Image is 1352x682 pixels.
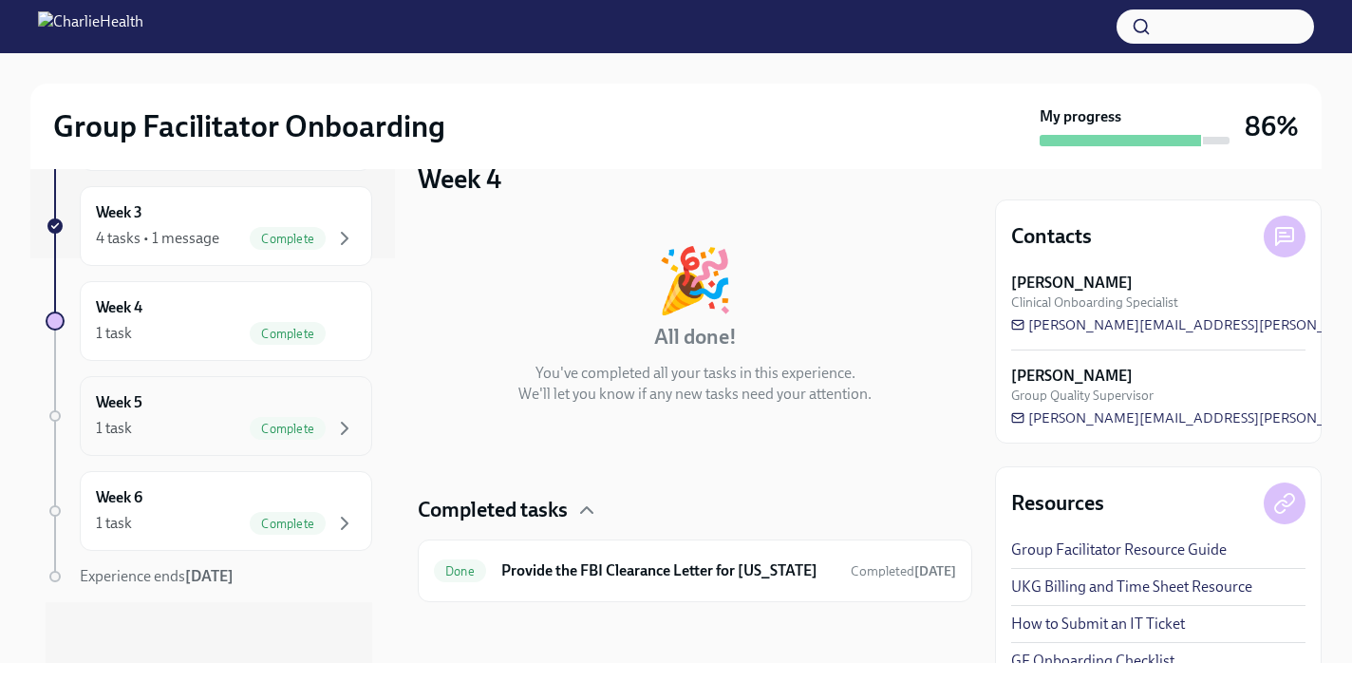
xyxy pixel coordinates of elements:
[53,107,445,145] h2: Group Facilitator Onboarding
[1011,273,1133,294] strong: [PERSON_NAME]
[1011,222,1092,251] h4: Contacts
[96,297,142,318] h6: Week 4
[96,202,142,223] h6: Week 3
[46,186,372,266] a: Week 34 tasks • 1 messageComplete
[185,567,234,585] strong: [DATE]
[96,513,132,534] div: 1 task
[38,11,143,42] img: CharlieHealth
[656,249,734,312] div: 🎉
[1011,577,1252,597] a: UKG Billing and Time Sheet Resource
[1011,366,1133,387] strong: [PERSON_NAME]
[1245,109,1299,143] h3: 86%
[1011,489,1104,518] h4: Resources
[96,228,219,249] div: 4 tasks • 1 message
[914,563,956,579] strong: [DATE]
[250,232,326,246] span: Complete
[654,323,737,351] h4: All done!
[418,496,568,524] h4: Completed tasks
[96,323,132,344] div: 1 task
[518,384,872,405] p: We'll let you know if any new tasks need your attention.
[46,281,372,361] a: Week 41 taskComplete
[1011,387,1154,405] span: Group Quality Supervisor
[250,327,326,341] span: Complete
[46,376,372,456] a: Week 51 taskComplete
[1040,106,1121,127] strong: My progress
[434,564,486,578] span: Done
[535,363,855,384] p: You've completed all your tasks in this experience.
[1011,294,1178,312] span: Clinical Onboarding Specialist
[250,422,326,436] span: Complete
[1011,614,1185,635] a: How to Submit an IT Ticket
[434,556,956,586] a: DoneProvide the FBI Clearance Letter for [US_STATE]Completed[DATE]
[96,487,142,508] h6: Week 6
[418,161,501,196] h3: Week 4
[96,392,142,413] h6: Week 5
[96,418,132,439] div: 1 task
[1011,540,1227,560] a: Group Facilitator Resource Guide
[46,471,372,551] a: Week 61 taskComplete
[250,517,326,531] span: Complete
[851,563,956,579] span: Completed
[501,560,836,581] h6: Provide the FBI Clearance Letter for [US_STATE]
[418,496,972,524] div: Completed tasks
[1011,651,1174,672] a: GF Onboarding Checklist
[851,562,956,580] span: September 24th, 2025 12:56
[80,567,234,585] span: Experience ends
